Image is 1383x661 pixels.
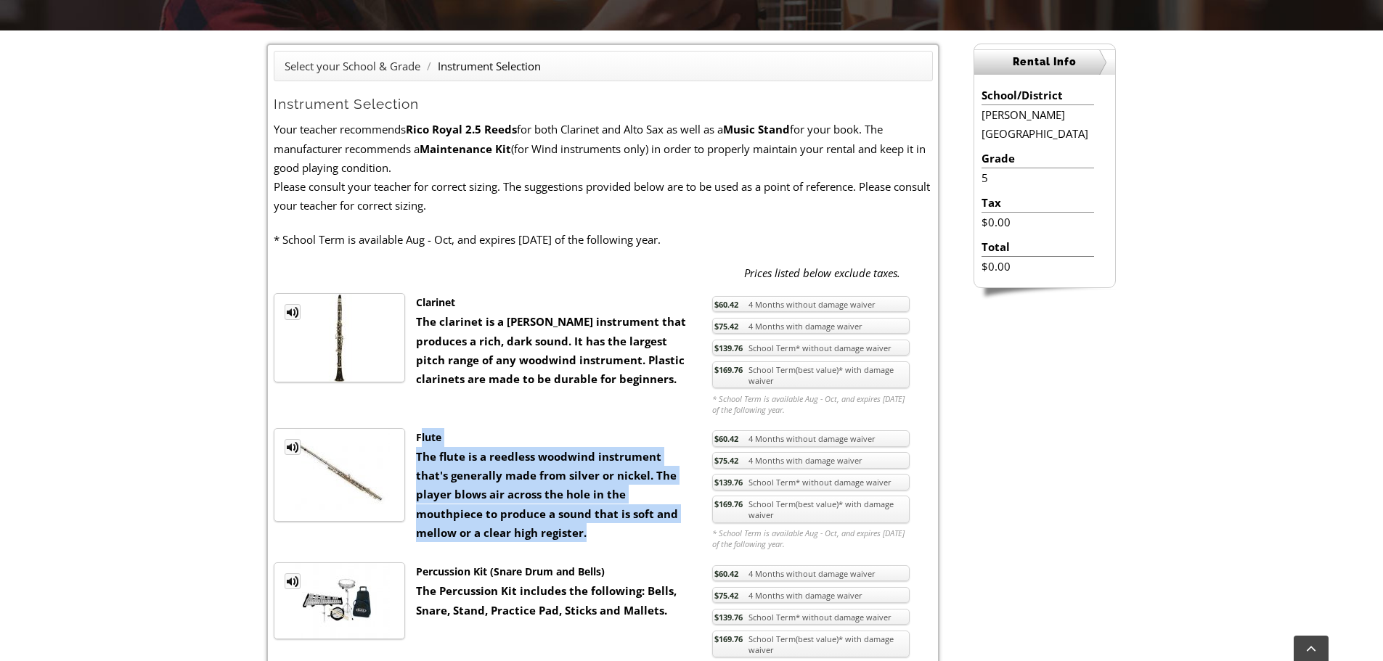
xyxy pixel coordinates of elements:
[712,474,910,490] a: $139.76School Term* without damage waiver
[982,193,1094,213] li: Tax
[274,177,933,215] p: Please consult your teacher for correct sizing. The suggestions provided below are to be used as ...
[290,563,390,639] img: th_1fc34dab4bdaff02a3697e89cb8f30dd_1323360834drumandbell.jpg
[416,583,677,617] strong: The Percussion Kit includes the following: Bells, Snare, Stand, Practice Pad, Sticks and Mallets.
[285,573,301,589] a: MP3 Clip
[982,237,1094,257] li: Total
[714,590,738,601] span: $75.42
[285,304,301,320] a: MP3 Clip
[712,430,910,447] a: $60.424 Months without damage waiver
[982,149,1094,168] li: Grade
[714,477,743,488] span: $139.76
[285,59,420,73] a: Select your School & Grade
[712,393,910,415] em: * School Term is available Aug - Oct, and expires [DATE] of the following year.
[416,428,690,447] div: Flute
[974,49,1115,75] h2: Rental Info
[744,266,900,280] em: Prices listed below exclude taxes.
[290,429,390,521] img: th_1fc34dab4bdaff02a3697e89cb8f30dd_1334771667FluteTM.jpg
[712,609,910,625] a: $139.76School Term* without damage waiver
[982,213,1094,231] li: $0.00
[723,122,790,136] strong: Music Stand
[416,314,686,386] strong: The clarinet is a [PERSON_NAME] instrument that produces a rich, dark sound. It has the largest p...
[714,364,743,375] span: $169.76
[416,293,690,312] div: Clarinet
[714,433,738,444] span: $60.42
[714,299,738,310] span: $60.42
[982,257,1094,276] li: $0.00
[712,318,910,334] a: $75.424 Months with damage waiver
[714,455,738,466] span: $75.42
[294,294,385,382] img: th_1fc34dab4bdaff02a3697e89cb8f30dd_1328556165CLAR.jpg
[416,449,678,540] strong: The flute is a reedless woodwind instrument that's generally made from silver or nickel. The play...
[274,230,933,249] p: * School Term is available Aug - Oct, and expires [DATE] of the following year.
[982,105,1094,144] li: [PERSON_NAME][GEOGRAPHIC_DATA]
[712,361,910,389] a: $169.76School Term(best value)* with damage waiver
[714,612,743,623] span: $139.76
[714,321,738,332] span: $75.42
[974,288,1116,301] img: sidebar-footer.png
[406,122,517,136] strong: Rico Royal 2.5 Reeds
[714,633,743,644] span: $169.76
[712,587,910,604] a: $75.424 Months with damage waiver
[416,562,690,581] div: Percussion Kit (Snare Drum and Bells)
[285,439,301,455] a: MP3 Clip
[712,527,910,549] em: * School Term is available Aug - Oct, and expires [DATE] of the following year.
[714,498,743,509] span: $169.76
[274,95,933,113] h2: Instrument Selection
[982,168,1094,187] li: 5
[438,57,541,75] li: Instrument Selection
[714,568,738,579] span: $60.42
[420,141,511,156] strong: Maintenance Kit
[423,59,435,73] span: /
[712,340,910,356] a: $139.76School Term* without damage waiver
[712,452,910,469] a: $75.424 Months with damage waiver
[714,342,743,353] span: $139.76
[982,86,1094,105] li: School/District
[712,296,910,313] a: $60.424 Months without damage waiver
[712,565,910,582] a: $60.424 Months without damage waiver
[712,631,910,658] a: $169.76School Term(best value)* with damage waiver
[712,496,910,523] a: $169.76School Term(best value)* with damage waiver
